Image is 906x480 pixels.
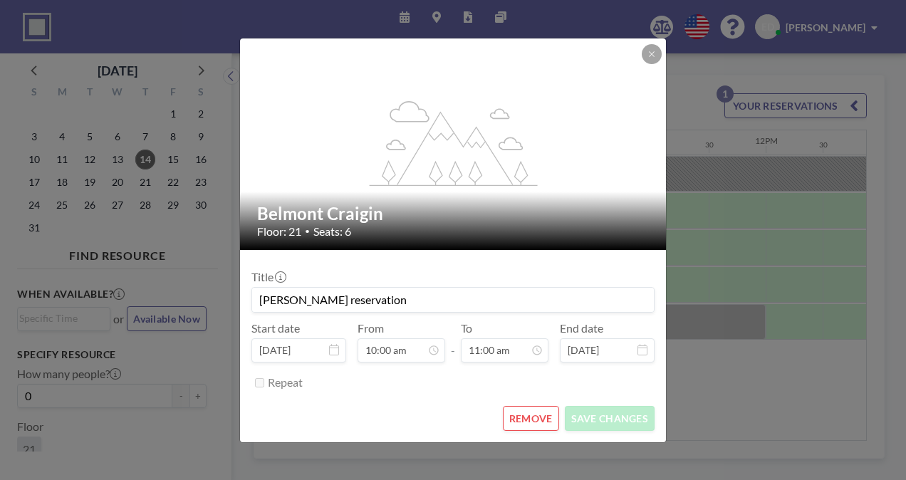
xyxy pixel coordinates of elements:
label: Start date [251,321,300,335]
label: Title [251,270,285,284]
g: flex-grow: 1.2; [370,100,538,185]
label: From [358,321,384,335]
input: (No title) [252,288,654,312]
h2: Belmont Craigin [257,203,650,224]
span: Floor: 21 [257,224,301,239]
label: End date [560,321,603,335]
label: Repeat [268,375,303,390]
span: • [305,226,310,236]
label: To [461,321,472,335]
button: SAVE CHANGES [565,406,655,431]
span: - [451,326,455,358]
span: Seats: 6 [313,224,351,239]
button: REMOVE [503,406,559,431]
